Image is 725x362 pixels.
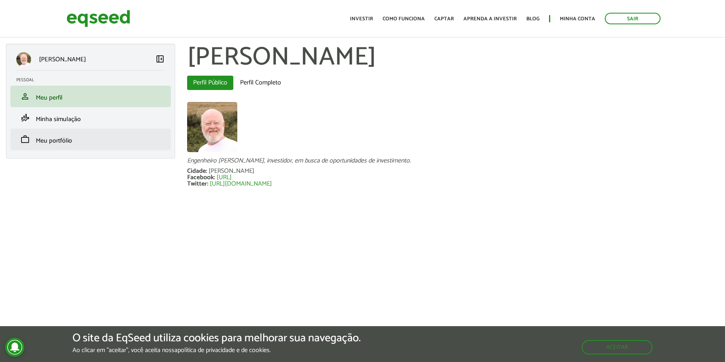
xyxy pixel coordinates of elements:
[39,56,86,63] p: [PERSON_NAME]
[66,8,130,29] img: EqSeed
[20,92,30,101] span: person
[16,135,165,144] a: workMeu portfólio
[210,181,272,187] a: [URL][DOMAIN_NAME]
[605,13,661,24] a: Sair
[350,16,373,22] a: Investir
[214,172,215,183] span: :
[187,181,210,187] div: Twitter
[206,166,207,176] span: :
[187,174,217,181] div: Facebook
[209,168,254,174] div: [PERSON_NAME]
[187,168,209,174] div: Cidade
[434,16,454,22] a: Captar
[187,158,719,164] div: Engenheiro [PERSON_NAME], investidor, em busca de oportunidades de investimento.
[72,346,361,354] p: Ao clicar em "aceitar", você aceita nossa .
[234,76,287,90] a: Perfil Completo
[187,102,237,152] img: Foto de João Fernando Baumhardt
[16,113,165,123] a: finance_modeMinha simulação
[20,135,30,144] span: work
[187,102,237,152] a: Ver perfil do usuário.
[16,92,165,101] a: personMeu perfil
[582,340,653,354] button: Aceitar
[207,178,208,189] span: :
[36,114,81,125] span: Minha simulação
[526,16,539,22] a: Blog
[16,78,171,82] h2: Pessoal
[20,113,30,123] span: finance_mode
[463,16,517,22] a: Aprenda a investir
[155,54,165,64] span: left_panel_close
[560,16,595,22] a: Minha conta
[187,44,719,72] h1: [PERSON_NAME]
[10,107,171,129] li: Minha simulação
[217,174,232,181] a: [URL]
[36,92,63,103] span: Meu perfil
[187,76,233,90] a: Perfil Público
[10,129,171,150] li: Meu portfólio
[72,332,361,344] h5: O site da EqSeed utiliza cookies para melhorar sua navegação.
[10,86,171,107] li: Meu perfil
[36,135,72,146] span: Meu portfólio
[155,54,165,65] a: Colapsar menu
[178,347,270,354] a: política de privacidade e de cookies
[383,16,425,22] a: Como funciona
